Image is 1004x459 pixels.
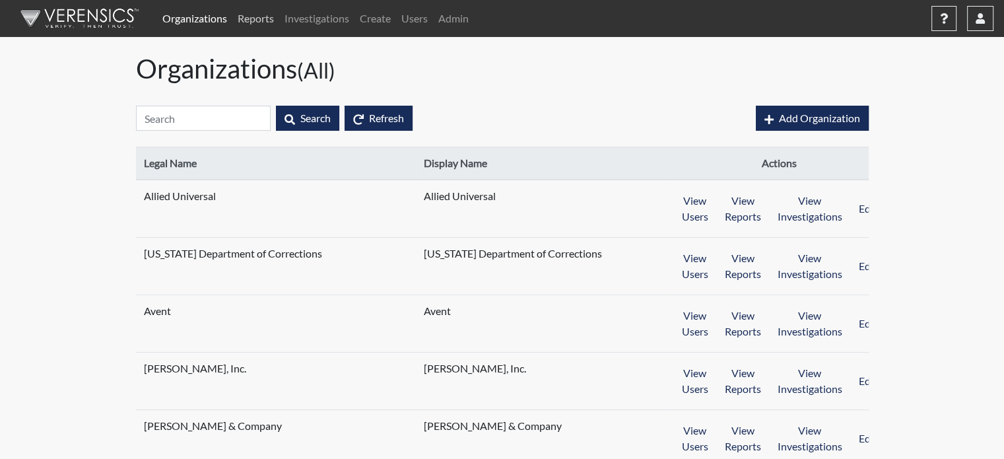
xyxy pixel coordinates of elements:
button: Edit [850,303,886,344]
span: [PERSON_NAME], Inc. [424,361,589,376]
button: View Reports [716,361,770,402]
button: Edit [850,361,886,402]
span: Add Organization [779,112,860,124]
button: Edit [850,246,886,287]
button: Refresh [345,106,413,131]
span: Avent [424,303,589,319]
span: Refresh [369,112,404,124]
button: View Reports [716,246,770,287]
a: Create [354,5,396,32]
a: Reports [232,5,279,32]
button: View Investigations [769,361,851,402]
button: Edit [850,418,886,459]
button: View Users [673,303,717,344]
a: Users [396,5,433,32]
button: View Reports [716,188,770,229]
th: Actions [665,147,894,180]
button: Edit [850,188,886,229]
button: View Users [673,361,717,402]
button: View Reports [716,303,770,344]
span: [US_STATE] Department of Corrections [424,246,602,262]
a: Investigations [279,5,354,32]
span: Allied Universal [144,188,309,204]
span: Search [300,112,331,124]
button: View Investigations [769,303,851,344]
a: Organizations [157,5,232,32]
input: Search [136,106,271,131]
button: Search [276,106,339,131]
span: [PERSON_NAME] & Company [144,418,309,434]
button: View Investigations [769,418,851,459]
a: Admin [433,5,474,32]
button: View Investigations [769,188,851,229]
button: View Reports [716,418,770,459]
span: [US_STATE] Department of Corrections [144,246,322,262]
th: Legal Name [136,147,416,180]
button: Add Organization [756,106,869,131]
button: View Users [673,418,717,459]
button: View Users [673,188,717,229]
th: Display Name [416,147,665,180]
button: View Investigations [769,246,851,287]
span: Allied Universal [424,188,589,204]
h1: Organizations [136,53,869,85]
span: [PERSON_NAME] & Company [424,418,589,434]
small: (All) [297,57,335,83]
span: Avent [144,303,309,319]
span: [PERSON_NAME], Inc. [144,361,309,376]
button: View Users [673,246,717,287]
